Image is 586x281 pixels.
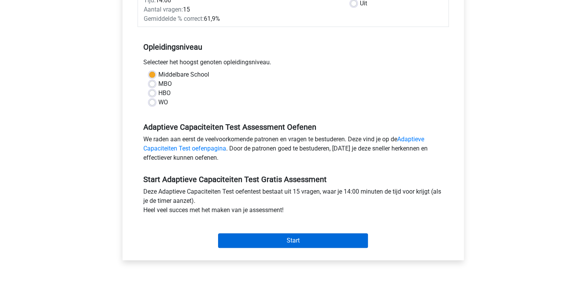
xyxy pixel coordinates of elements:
div: We raden aan eerst de veelvoorkomende patronen en vragen te bestuderen. Deze vind je op de . Door... [138,135,449,166]
label: WO [158,98,168,107]
h5: Adaptieve Capaciteiten Test Assessment Oefenen [143,122,443,132]
div: Selecteer het hoogst genoten opleidingsniveau. [138,58,449,70]
label: MBO [158,79,172,89]
div: 15 [138,5,345,14]
span: Aantal vragen: [144,6,183,13]
div: Deze Adaptieve Capaciteiten Test oefentest bestaat uit 15 vragen, waar je 14:00 minuten de tijd v... [138,187,449,218]
span: Gemiddelde % correct: [144,15,204,22]
label: HBO [158,89,171,98]
h5: Opleidingsniveau [143,39,443,55]
div: 61,9% [138,14,345,23]
h5: Start Adaptieve Capaciteiten Test Gratis Assessment [143,175,443,184]
input: Start [218,233,368,248]
label: Middelbare School [158,70,209,79]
